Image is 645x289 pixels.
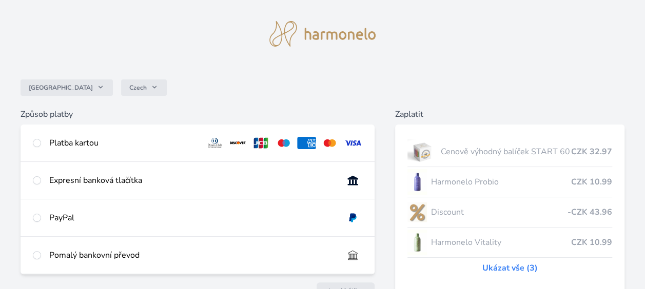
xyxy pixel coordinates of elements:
a: Ukázat vše (3) [482,262,538,274]
img: logo.svg [269,21,376,47]
img: bankTransfer_IBAN.svg [343,249,362,261]
span: Czech [129,84,147,92]
div: Expresní banková tlačítka [49,174,335,187]
img: amex.svg [297,137,316,149]
img: discover.svg [228,137,247,149]
h6: Způsob platby [21,108,375,120]
img: mc.svg [320,137,339,149]
div: PayPal [49,212,335,224]
div: Platba kartou [49,137,197,149]
span: CZK 10.99 [571,236,612,249]
span: CZK 10.99 [571,176,612,188]
img: discount-lo.png [407,199,427,225]
span: Harmonelo Vitality [431,236,571,249]
span: Discount [431,206,568,218]
img: jcb.svg [251,137,270,149]
span: -CZK 43.96 [568,206,612,218]
img: paypal.svg [343,212,362,224]
img: CLEAN_PROBIO_se_stinem_x-lo.jpg [407,169,427,195]
span: Cenově výhodný balíček START 60 [441,146,571,158]
img: maestro.svg [275,137,294,149]
span: [GEOGRAPHIC_DATA] [29,84,93,92]
img: CLEAN_VITALITY_se_stinem_x-lo.jpg [407,230,427,255]
button: [GEOGRAPHIC_DATA] [21,79,113,96]
img: diners.svg [205,137,224,149]
button: Czech [121,79,167,96]
span: Harmonelo Probio [431,176,571,188]
img: visa.svg [343,137,362,149]
img: start.jpg [407,139,437,164]
img: onlineBanking_CZ.svg [343,174,362,187]
h6: Zaplatit [395,108,624,120]
span: CZK 32.97 [571,146,612,158]
div: Pomalý bankovní převod [49,249,335,261]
